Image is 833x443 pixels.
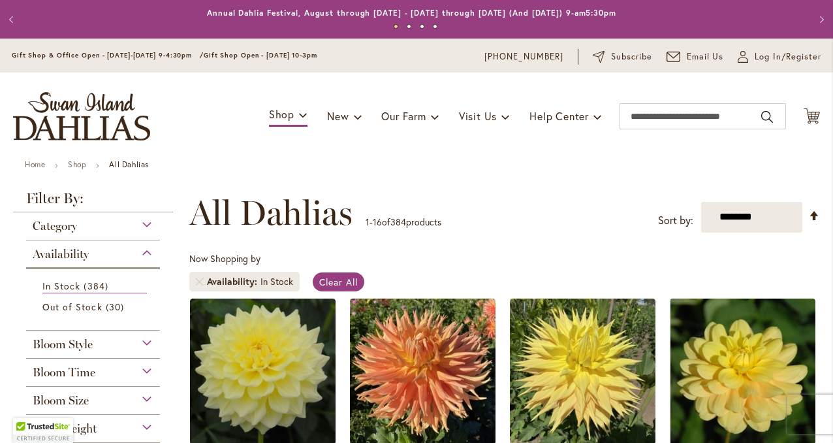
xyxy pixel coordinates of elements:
[407,24,411,29] button: 2 of 4
[366,216,369,228] span: 1
[84,279,111,293] span: 384
[667,50,724,63] a: Email Us
[373,216,382,228] span: 16
[106,300,127,314] span: 30
[12,51,204,59] span: Gift Shop & Office Open - [DATE]-[DATE] 9-4:30pm /
[807,7,833,33] button: Next
[13,92,150,140] a: store logo
[42,300,147,314] a: Out of Stock 30
[529,109,589,123] span: Help Center
[658,208,693,233] label: Sort by:
[33,247,89,261] span: Availability
[207,8,616,18] a: Annual Dahlia Festival, August through [DATE] - [DATE] through [DATE] (And [DATE]) 9-am5:30pm
[755,50,821,63] span: Log In/Register
[33,219,77,233] span: Category
[13,191,173,212] strong: Filter By:
[420,24,424,29] button: 3 of 4
[207,275,260,288] span: Availability
[33,365,95,380] span: Bloom Time
[611,50,652,63] span: Subscribe
[189,193,353,233] span: All Dahlias
[319,276,358,288] span: Clear All
[484,50,563,63] a: [PHONE_NUMBER]
[189,252,260,265] span: Now Shopping by
[381,109,426,123] span: Our Farm
[260,275,293,288] div: In Stock
[687,50,724,63] span: Email Us
[390,216,406,228] span: 384
[109,159,149,169] strong: All Dahlias
[394,24,398,29] button: 1 of 4
[366,212,441,233] p: - of products
[25,159,45,169] a: Home
[204,51,317,59] span: Gift Shop Open - [DATE] 10-3pm
[68,159,86,169] a: Shop
[459,109,497,123] span: Visit Us
[42,301,102,313] span: Out of Stock
[593,50,652,63] a: Subscribe
[10,397,46,433] iframe: Launch Accessibility Center
[433,24,437,29] button: 4 of 4
[42,280,80,292] span: In Stock
[33,393,89,408] span: Bloom Size
[738,50,821,63] a: Log In/Register
[327,109,349,123] span: New
[33,337,93,352] span: Bloom Style
[313,272,364,291] a: Clear All
[42,279,147,293] a: In Stock 384
[269,107,294,121] span: Shop
[196,278,204,286] a: Remove Availability In Stock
